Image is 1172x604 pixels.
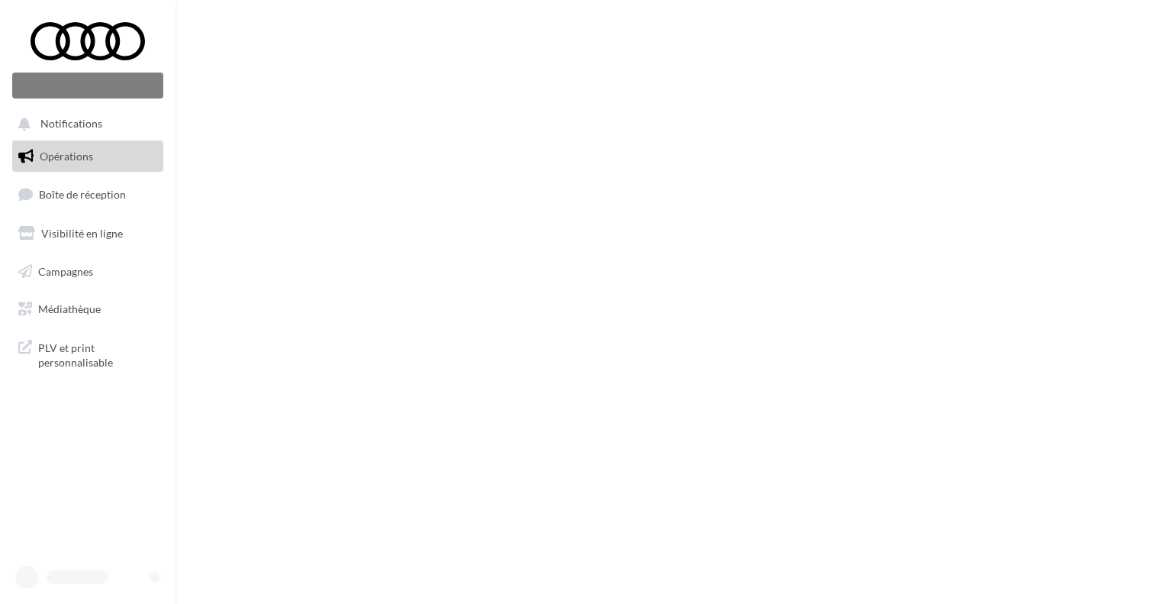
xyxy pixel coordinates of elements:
span: Notifications [40,118,102,131]
a: Opérations [9,141,166,173]
span: Campagnes [38,264,93,277]
a: Visibilité en ligne [9,218,166,250]
a: Boîte de réception [9,178,166,211]
a: Campagnes [9,256,166,288]
span: Visibilité en ligne [41,227,123,240]
span: Opérations [40,150,93,163]
a: Médiathèque [9,293,166,325]
span: Boîte de réception [39,188,126,201]
span: PLV et print personnalisable [38,338,157,370]
div: Nouvelle campagne [12,73,163,99]
a: PLV et print personnalisable [9,331,166,376]
span: Médiathèque [38,302,101,315]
